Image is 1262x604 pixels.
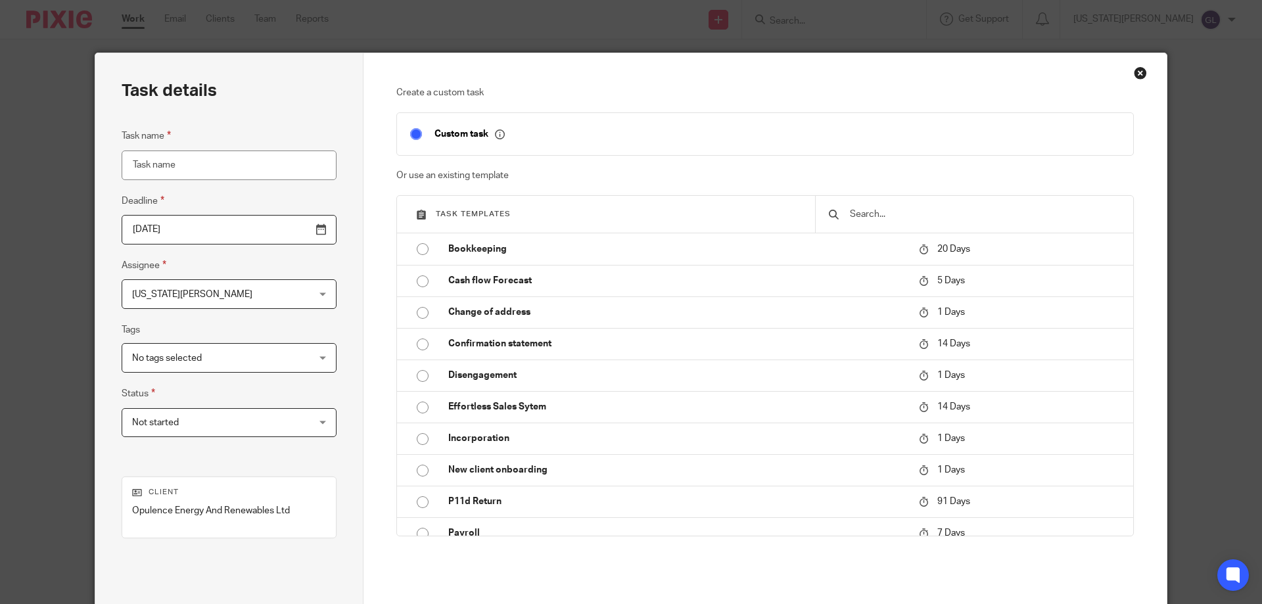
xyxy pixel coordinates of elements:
[132,290,252,299] span: [US_STATE][PERSON_NAME]
[937,244,970,254] span: 20 Days
[448,432,906,445] p: Incorporation
[132,354,202,363] span: No tags selected
[122,258,166,273] label: Assignee
[122,386,155,401] label: Status
[448,243,906,256] p: Bookkeeping
[122,323,140,337] label: Tags
[937,528,965,538] span: 7 Days
[1134,66,1147,80] div: Close this dialog window
[132,418,179,427] span: Not started
[937,434,965,443] span: 1 Days
[122,128,171,143] label: Task name
[937,371,965,380] span: 1 Days
[132,504,326,517] p: Opulence Energy And Renewables Ltd
[448,306,906,319] p: Change of address
[937,308,965,317] span: 1 Days
[396,169,1134,182] p: Or use an existing template
[122,193,164,208] label: Deadline
[434,128,505,140] p: Custom task
[396,86,1134,99] p: Create a custom task
[448,463,906,476] p: New client onboarding
[448,274,906,287] p: Cash flow Forecast
[448,526,906,540] p: Payroll
[448,369,906,382] p: Disengagement
[436,210,511,218] span: Task templates
[448,400,906,413] p: Effortless Sales Sytem
[122,215,337,244] input: Pick a date
[448,495,906,508] p: P11d Return
[849,207,1120,221] input: Search...
[937,402,970,411] span: 14 Days
[937,276,965,285] span: 5 Days
[122,151,337,180] input: Task name
[132,487,326,498] p: Client
[122,80,217,102] h2: Task details
[937,497,970,506] span: 91 Days
[937,339,970,348] span: 14 Days
[448,337,906,350] p: Confirmation statement
[937,465,965,475] span: 1 Days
